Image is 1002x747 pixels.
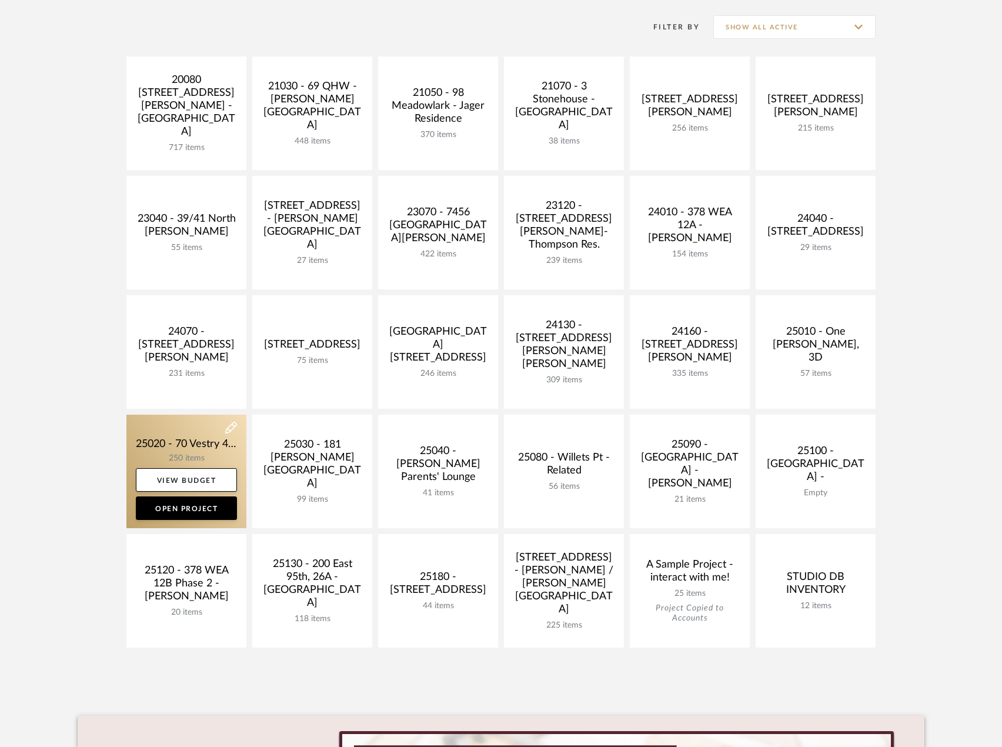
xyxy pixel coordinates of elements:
[388,445,489,488] div: 25040 - [PERSON_NAME] Parents' Lounge
[639,589,740,599] div: 25 items
[765,124,866,134] div: 215 items
[639,603,740,623] div: Project Copied to Accounts
[388,325,489,369] div: [GEOGRAPHIC_DATA][STREET_ADDRESS]
[513,319,614,375] div: 24130 - [STREET_ADDRESS][PERSON_NAME][PERSON_NAME]
[136,564,237,608] div: 25120 - 378 WEA 12B Phase 2 - [PERSON_NAME]
[765,369,866,379] div: 57 items
[765,93,866,124] div: [STREET_ADDRESS][PERSON_NAME]
[262,614,363,624] div: 118 items
[388,206,489,249] div: 23070 - 7456 [GEOGRAPHIC_DATA][PERSON_NAME]
[388,488,489,498] div: 41 items
[262,199,363,256] div: [STREET_ADDRESS] - [PERSON_NAME][GEOGRAPHIC_DATA]
[262,80,363,136] div: 21030 - 69 QHW - [PERSON_NAME][GEOGRAPHIC_DATA]
[136,468,237,492] a: View Budget
[513,375,614,385] div: 309 items
[136,74,237,143] div: 20080 [STREET_ADDRESS][PERSON_NAME] - [GEOGRAPHIC_DATA]
[388,130,489,140] div: 370 items
[262,356,363,366] div: 75 items
[765,212,866,243] div: 24040 - [STREET_ADDRESS]
[638,21,700,33] div: Filter By
[136,243,237,253] div: 55 items
[639,495,740,505] div: 21 items
[513,482,614,492] div: 56 items
[262,136,363,146] div: 448 items
[136,496,237,520] a: Open Project
[765,325,866,369] div: 25010 - One [PERSON_NAME], 3D
[262,256,363,266] div: 27 items
[765,601,866,611] div: 12 items
[136,143,237,153] div: 717 items
[262,338,363,356] div: [STREET_ADDRESS]
[136,325,237,369] div: 24070 - [STREET_ADDRESS][PERSON_NAME]
[513,80,614,136] div: 21070 - 3 Stonehouse - [GEOGRAPHIC_DATA]
[136,608,237,618] div: 20 items
[639,93,740,124] div: [STREET_ADDRESS][PERSON_NAME]
[765,445,866,488] div: 25100 - [GEOGRAPHIC_DATA] -
[639,124,740,134] div: 256 items
[765,488,866,498] div: Empty
[639,206,740,249] div: 24010 - 378 WEA 12A - [PERSON_NAME]
[765,243,866,253] div: 29 items
[388,86,489,130] div: 21050 - 98 Meadowlark - Jager Residence
[513,451,614,482] div: 25080 - Willets Pt - Related
[388,369,489,379] div: 246 items
[639,558,740,589] div: A Sample Project - interact with me!
[513,256,614,266] div: 239 items
[639,369,740,379] div: 335 items
[639,325,740,369] div: 24160 - [STREET_ADDRESS][PERSON_NAME]
[388,601,489,611] div: 44 items
[388,571,489,601] div: 25180 - [STREET_ADDRESS]
[513,621,614,631] div: 225 items
[262,495,363,505] div: 99 items
[262,438,363,495] div: 25030 - 181 [PERSON_NAME][GEOGRAPHIC_DATA]
[262,558,363,614] div: 25130 - 200 East 95th, 26A - [GEOGRAPHIC_DATA]
[513,136,614,146] div: 38 items
[765,571,866,601] div: STUDIO DB INVENTORY
[136,369,237,379] div: 231 items
[639,438,740,495] div: 25090 - [GEOGRAPHIC_DATA] - [PERSON_NAME]
[136,212,237,243] div: 23040 - 39/41 North [PERSON_NAME]
[513,551,614,621] div: [STREET_ADDRESS] - [PERSON_NAME] / [PERSON_NAME][GEOGRAPHIC_DATA]
[639,249,740,259] div: 154 items
[388,249,489,259] div: 422 items
[513,199,614,256] div: 23120 - [STREET_ADDRESS][PERSON_NAME]-Thompson Res.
